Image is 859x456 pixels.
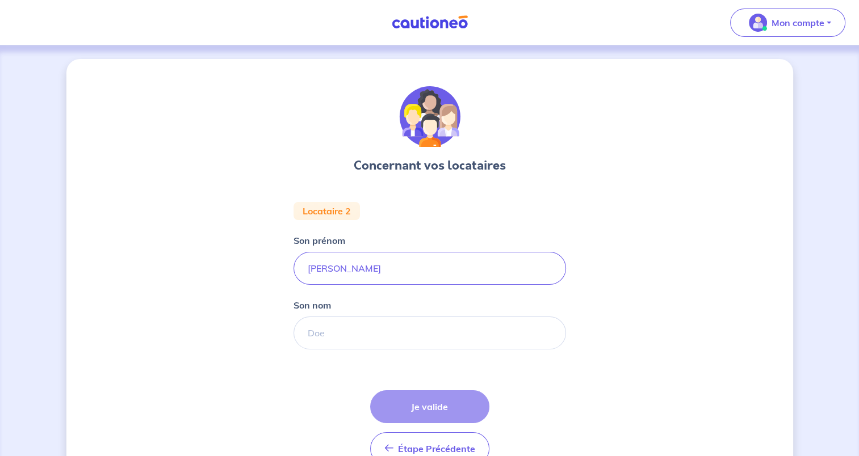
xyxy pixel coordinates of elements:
[294,298,331,312] p: Son nom
[354,157,506,175] h3: Concernant vos locataires
[772,16,824,29] p: Mon compte
[730,9,845,37] button: illu_account_valid_menu.svgMon compte
[294,234,345,247] p: Son prénom
[399,86,460,147] img: illu_tenants.svg
[294,316,566,349] input: Doe
[294,202,360,220] div: Locataire 2
[398,443,475,454] span: Étape Précédente
[294,252,566,285] input: John
[749,14,767,32] img: illu_account_valid_menu.svg
[387,15,472,29] img: Cautioneo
